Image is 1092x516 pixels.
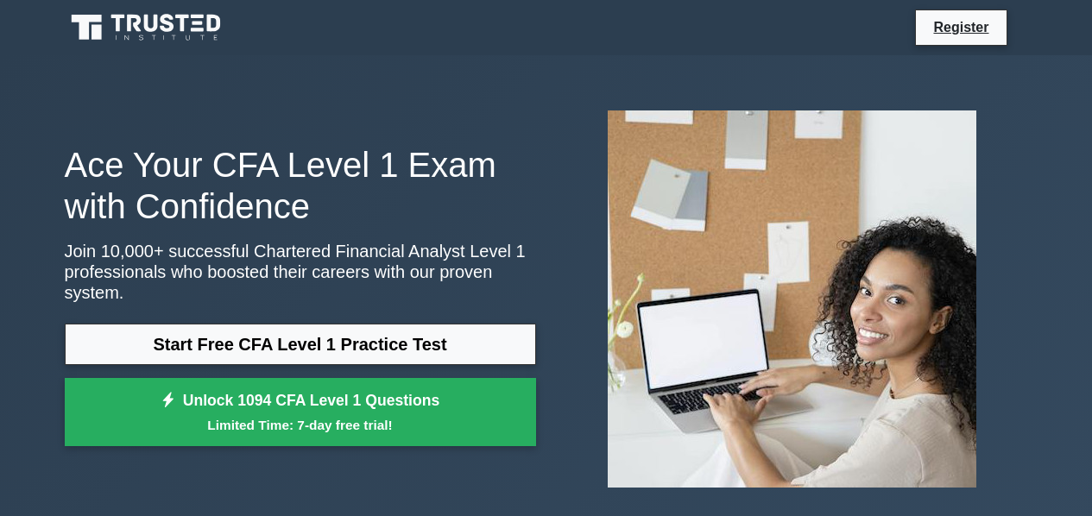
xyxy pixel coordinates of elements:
[65,378,536,447] a: Unlock 1094 CFA Level 1 QuestionsLimited Time: 7-day free trial!
[65,324,536,365] a: Start Free CFA Level 1 Practice Test
[65,144,536,227] h1: Ace Your CFA Level 1 Exam with Confidence
[86,415,514,435] small: Limited Time: 7-day free trial!
[923,16,999,38] a: Register
[65,241,536,303] p: Join 10,000+ successful Chartered Financial Analyst Level 1 professionals who boosted their caree...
